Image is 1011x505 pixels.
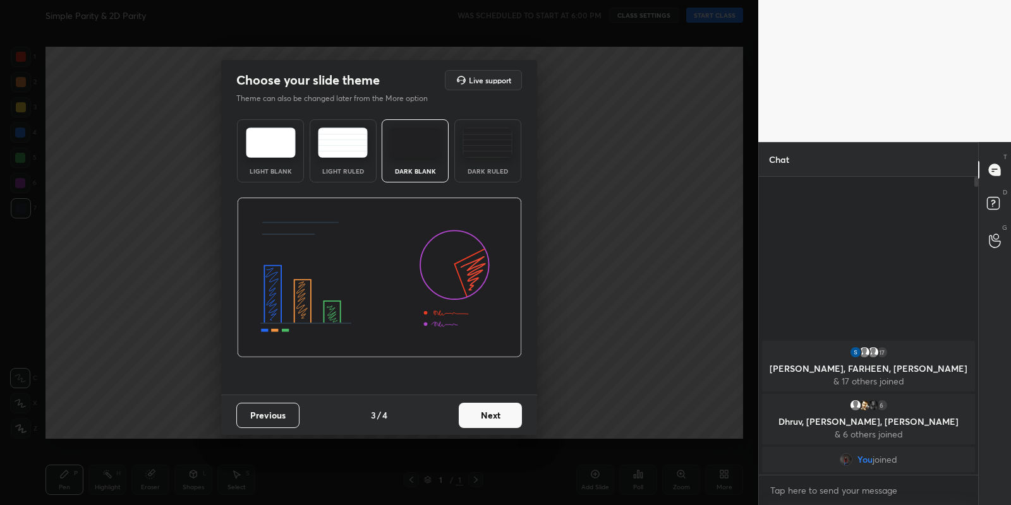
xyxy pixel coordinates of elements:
span: You [857,454,873,465]
img: 502763f7de534305ba91f5db60a7fe41.jpg [867,399,880,412]
h2: Choose your slide theme [236,72,380,88]
h5: Live support [469,76,511,84]
p: Theme can also be changed later from the More option [236,93,441,104]
p: Chat [759,143,799,176]
img: 3 [858,399,871,412]
img: default.png [858,346,871,359]
img: darkThemeBanner.d06ce4a2.svg [237,198,522,358]
h4: 3 [371,408,376,422]
div: Light Ruled [318,168,368,174]
p: Dhruv, [PERSON_NAME], [PERSON_NAME] [770,417,967,427]
p: & 17 others joined [770,376,967,386]
p: D [1003,187,1007,197]
p: G [1002,223,1007,232]
p: & 6 others joined [770,429,967,439]
img: 0cf1bf49248344338ee83de1f04af710.9781463_3 [840,453,852,466]
img: lightTheme.e5ed3b09.svg [246,128,296,158]
img: 1cf69138856a4f108f24b18c2c68115a.60721265_3 [849,346,862,359]
span: joined [873,454,897,465]
img: darkRuledTheme.de295e13.svg [463,128,512,158]
button: Previous [236,403,300,428]
img: darkTheme.f0cc69e5.svg [390,128,440,158]
p: T [1003,152,1007,162]
p: [PERSON_NAME], FARHEEN, [PERSON_NAME] [770,364,967,374]
div: Light Blank [245,168,296,174]
h4: / [377,408,381,422]
div: 6 [876,399,888,412]
img: default.png [867,346,880,359]
div: grid [759,338,978,475]
div: Dark Ruled [463,168,513,174]
img: default.png [849,399,862,412]
h4: 4 [382,408,387,422]
img: lightRuledTheme.5fabf969.svg [318,128,368,158]
div: 17 [876,346,888,359]
div: Dark Blank [390,168,440,174]
button: Next [459,403,522,428]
